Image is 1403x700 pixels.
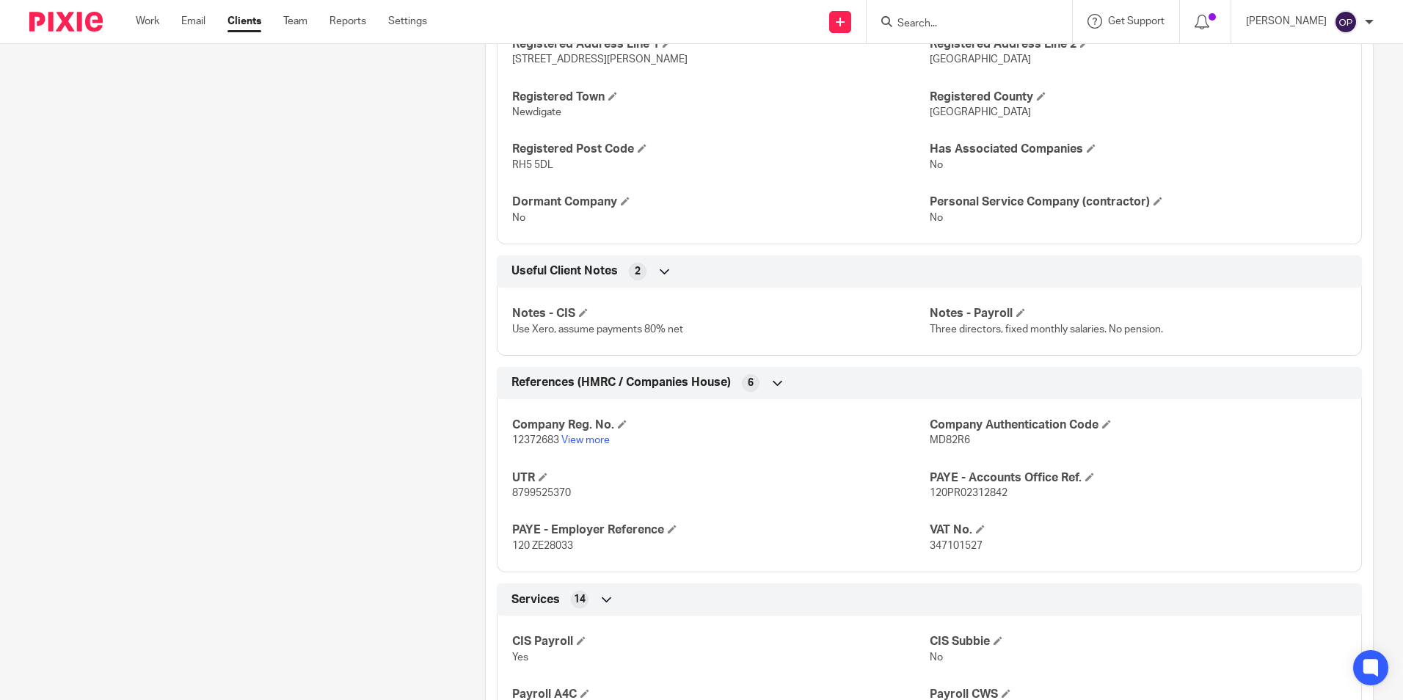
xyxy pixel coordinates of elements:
span: 12372683 [512,435,559,445]
h4: VAT No. [930,522,1346,538]
h4: Registered Post Code [512,142,929,157]
span: 6 [748,376,754,390]
h4: Registered Address Line 2 [930,37,1346,52]
h4: Company Authentication Code [930,418,1346,433]
span: 120PR02312842 [930,488,1007,498]
a: View more [561,435,610,445]
span: 347101527 [930,541,983,551]
a: Team [283,14,307,29]
h4: Personal Service Company (contractor) [930,194,1346,210]
span: RH5 5DL [512,160,553,170]
span: 14 [574,592,586,607]
span: 120 ZE28033 [512,541,573,551]
span: 2 [635,264,641,279]
h4: Registered Address Line 1 [512,37,929,52]
span: Get Support [1108,16,1165,26]
span: [STREET_ADDRESS][PERSON_NAME] [512,54,688,65]
span: No [930,213,943,223]
img: svg%3E [1334,10,1358,34]
h4: Notes - Payroll [930,306,1346,321]
span: Useful Client Notes [511,263,618,279]
img: Pixie [29,12,103,32]
span: Use Xero, assume payments 80% net [512,324,683,335]
span: References (HMRC / Companies House) [511,375,731,390]
span: No [930,160,943,170]
span: 8799525370 [512,488,571,498]
a: Clients [227,14,261,29]
span: No [930,652,943,663]
span: No [512,213,525,223]
h4: Dormant Company [512,194,929,210]
span: Newdigate [512,107,561,117]
h4: PAYE - Accounts Office Ref. [930,470,1346,486]
a: Email [181,14,205,29]
h4: Notes - CIS [512,306,929,321]
a: Reports [329,14,366,29]
span: Three directors, fixed monthly salaries. No pension. [930,324,1163,335]
input: Search [896,18,1028,31]
h4: Company Reg. No. [512,418,929,433]
h4: PAYE - Employer Reference [512,522,929,538]
span: MD82R6 [930,435,970,445]
h4: Registered County [930,90,1346,105]
h4: CIS Payroll [512,634,929,649]
p: [PERSON_NAME] [1246,14,1327,29]
a: Work [136,14,159,29]
h4: UTR [512,470,929,486]
h4: Has Associated Companies [930,142,1346,157]
span: [GEOGRAPHIC_DATA] [930,107,1031,117]
h4: CIS Subbie [930,634,1346,649]
span: Services [511,592,560,608]
a: Settings [388,14,427,29]
span: [GEOGRAPHIC_DATA] [930,54,1031,65]
span: Yes [512,652,528,663]
h4: Registered Town [512,90,929,105]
